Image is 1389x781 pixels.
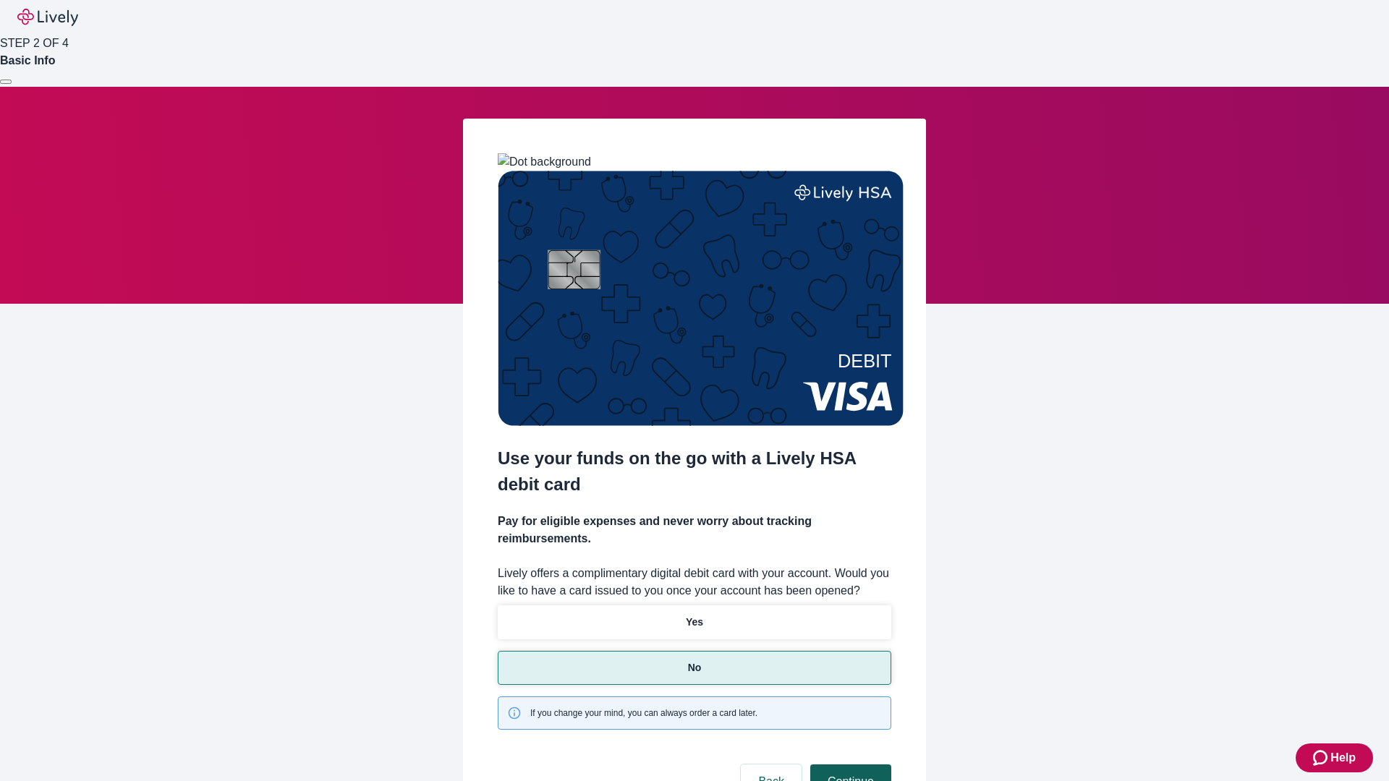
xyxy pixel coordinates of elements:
span: Help [1330,749,1356,767]
p: No [688,660,702,675]
span: If you change your mind, you can always order a card later. [530,707,757,720]
button: Zendesk support iconHelp [1296,743,1373,772]
img: Dot background [498,153,591,171]
p: Yes [686,615,703,630]
button: No [498,651,891,685]
svg: Zendesk support icon [1313,749,1330,767]
h4: Pay for eligible expenses and never worry about tracking reimbursements. [498,513,891,547]
img: Lively [17,9,78,26]
button: Yes [498,605,891,639]
h2: Use your funds on the go with a Lively HSA debit card [498,445,891,498]
img: Debit card [498,171,904,426]
label: Lively offers a complimentary digital debit card with your account. Would you like to have a card... [498,565,891,599]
